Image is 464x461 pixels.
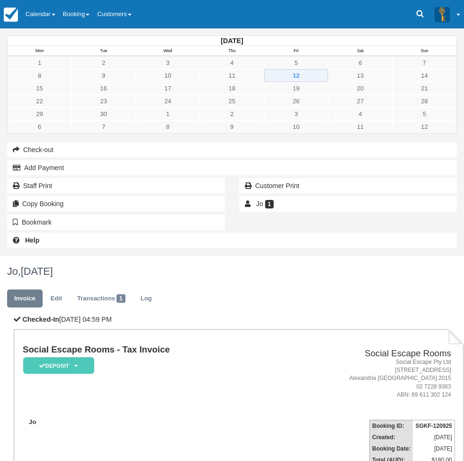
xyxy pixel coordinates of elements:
button: Bookmark [7,215,225,230]
a: 5 [393,108,456,120]
a: 16 [71,82,136,95]
a: Transactions1 [70,289,133,308]
a: 14 [393,69,456,82]
img: checkfront-main-nav-mini-logo.png [4,8,18,22]
a: 28 [393,95,456,108]
a: 1 [8,56,71,69]
th: Sun [393,46,457,56]
a: 4 [200,56,264,69]
a: 6 [8,120,71,133]
a: 3 [136,56,200,69]
a: 22 [8,95,71,108]
strong: Jo [29,418,36,425]
a: 8 [136,120,200,133]
th: Booking Date: [370,443,413,454]
a: 10 [264,120,329,133]
th: Mon [8,46,72,56]
a: Log [134,289,159,308]
span: 1 [265,200,274,208]
a: 18 [200,82,264,95]
a: Deposit [23,357,91,374]
h2: Social Escape Rooms [275,349,451,359]
a: 30 [71,108,136,120]
a: 26 [264,95,329,108]
a: Jo 1 [239,196,457,211]
a: 17 [136,82,200,95]
th: Sat [328,46,393,56]
a: Staff Print [7,178,225,193]
a: Invoice [7,289,43,308]
button: Check-out [7,142,457,157]
strong: [DATE] [221,37,243,45]
a: 10 [136,69,200,82]
a: 13 [328,69,393,82]
th: Booking ID: [370,420,413,432]
th: Thu [200,46,264,56]
a: 21 [393,82,456,95]
a: 8 [8,69,71,82]
th: Tue [71,46,136,56]
a: 12 [264,69,329,82]
a: 9 [200,120,264,133]
a: Help [7,233,457,248]
span: Jo [256,200,263,208]
h1: Jo, [7,266,457,277]
a: 20 [328,82,393,95]
p: [DATE] 04:59 PM [14,315,464,325]
td: [DATE] [413,443,455,454]
td: [DATE] [413,432,455,443]
a: 19 [264,82,329,95]
a: 11 [328,120,393,133]
a: 12 [393,120,456,133]
a: 27 [328,95,393,108]
a: 2 [200,108,264,120]
th: Wed [136,46,200,56]
b: Help [25,236,39,244]
button: Copy Booking [7,196,225,211]
em: Deposit [23,357,94,374]
a: 1 [136,108,200,120]
a: 3 [264,108,329,120]
a: 2 [71,56,136,69]
a: 5 [264,56,329,69]
a: 9 [71,69,136,82]
span: [DATE] [21,265,53,277]
button: Add Payment [7,160,457,175]
a: 25 [200,95,264,108]
a: 24 [136,95,200,108]
a: Customer Print [239,178,457,193]
th: Created: [370,432,413,443]
img: A3 [435,7,450,22]
a: 4 [328,108,393,120]
a: 15 [8,82,71,95]
address: Social Escape Pty Ltd [STREET_ADDRESS] Alexandria [GEOGRAPHIC_DATA] 2015 02 7228 9363 ABN: 69 611... [275,358,451,399]
th: Fri [264,46,329,56]
a: 23 [71,95,136,108]
a: Edit [44,289,69,308]
a: 11 [200,69,264,82]
a: 6 [328,56,393,69]
a: 7 [71,120,136,133]
a: 29 [8,108,71,120]
h1: Social Escape Rooms - Tax Invoice [23,345,271,355]
strong: SGKF-120925 [415,423,452,429]
b: Checked-In [22,316,59,323]
span: 1 [116,294,125,303]
a: 7 [393,56,456,69]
